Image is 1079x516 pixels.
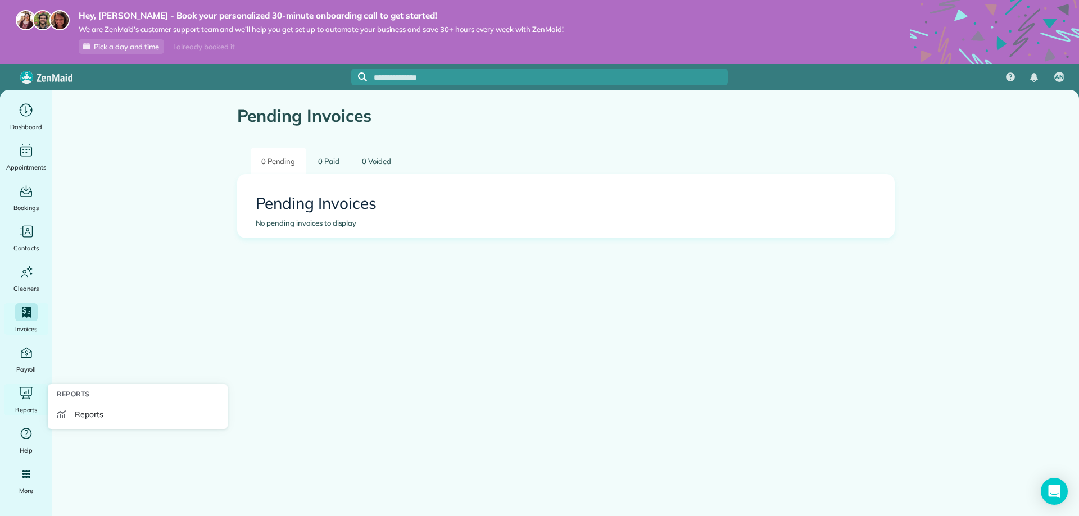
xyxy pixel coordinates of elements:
span: Help [20,445,33,456]
strong: Hey, [PERSON_NAME] - Book your personalized 30-minute onboarding call to get started! [79,10,564,21]
a: 0 Paid [307,148,350,174]
span: We are ZenMaid’s customer support team and we’ll help you get set up to automate your business an... [79,25,564,34]
a: Dashboard [4,101,48,133]
a: Payroll [4,344,48,375]
span: Reports [75,409,103,420]
span: Invoices [15,323,38,335]
a: Pick a day and time [79,39,164,54]
a: Cleaners [4,263,48,294]
span: Dashboard [10,121,42,133]
a: 0 Voided [351,148,402,174]
a: Reports [4,384,48,415]
span: Bookings [13,202,39,213]
img: jorge-587dff0eeaa6aab1f244e6dc62b8924c3b6ad411094392a53c71c6c4a576187d.jpg [33,10,53,30]
span: More [19,485,33,496]
h1: Pending Invoices [237,107,895,125]
a: Bookings [4,182,48,213]
div: Open Intercom Messenger [1041,478,1068,505]
span: Reports [57,389,90,400]
img: michelle-19f622bdf1676172e81f8f8fba1fb50e276960ebfe0243fe18214015130c80e4.jpg [49,10,70,30]
div: Notifications [1022,65,1046,90]
a: Reports [52,404,223,424]
nav: Main [997,64,1079,90]
span: Pick a day and time [94,42,159,51]
span: Appointments [6,162,47,173]
svg: Focus search [358,72,367,81]
img: maria-72a9807cf96188c08ef61303f053569d2e2a8a1cde33d635c8a3ac13582a053d.jpg [16,10,36,30]
a: Contacts [4,222,48,254]
a: Invoices [4,303,48,335]
button: Focus search [351,72,367,81]
a: 0 Pending [251,148,306,174]
span: Payroll [16,364,37,375]
span: Cleaners [13,283,39,294]
div: No pending invoices to display [256,218,876,229]
span: Reports [15,404,38,415]
a: Help [4,424,48,456]
span: Contacts [13,243,39,254]
span: AN [1055,73,1064,82]
a: Appointments [4,141,48,173]
div: I already booked it [166,40,241,54]
h2: Pending Invoices [256,195,876,212]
